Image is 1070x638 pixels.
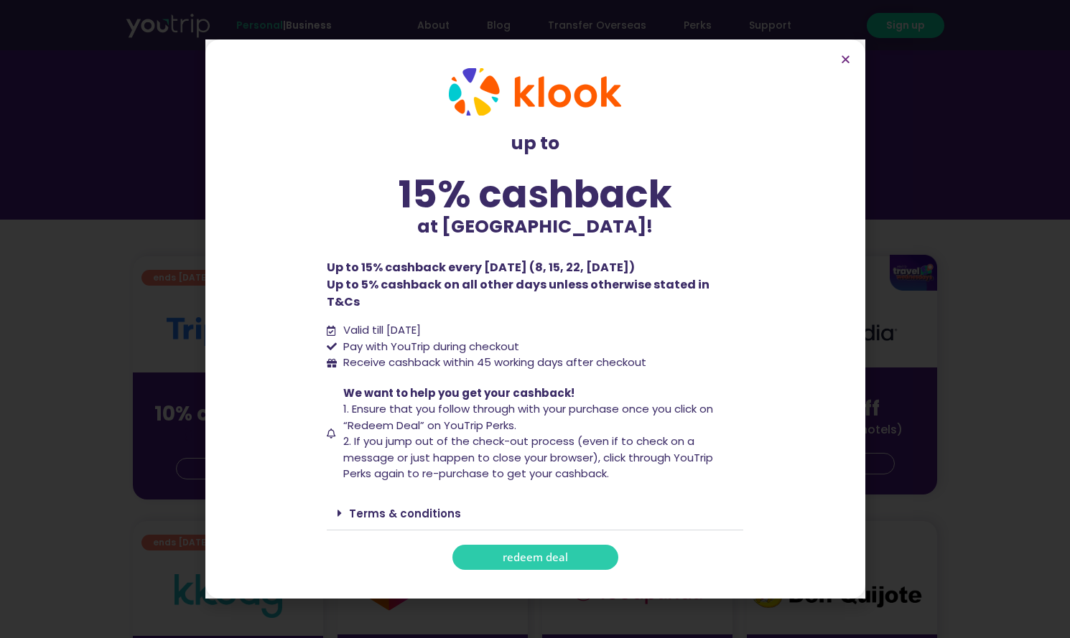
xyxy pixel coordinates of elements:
div: 15% cashback [327,175,743,213]
span: redeem deal [503,552,568,563]
p: Up to 15% cashback every [DATE] (8, 15, 22, [DATE]) Up to 5% cashback on all other days unless ot... [327,259,743,311]
span: Receive cashback within 45 working days after checkout [340,355,646,371]
div: Terms & conditions [327,497,743,530]
span: 1. Ensure that you follow through with your purchase once you click on “Redeem Deal” on YouTrip P... [343,401,713,433]
span: 2. If you jump out of the check-out process (even if to check on a message or just happen to clos... [343,433,713,481]
span: We want to help you get your cashback! [343,385,574,400]
a: redeem deal [452,545,618,570]
p: at [GEOGRAPHIC_DATA]! [327,213,743,240]
a: Close [840,54,851,65]
span: Pay with YouTrip during checkout [340,339,519,355]
a: Terms & conditions [349,506,461,521]
p: up to [327,130,743,157]
span: Valid till [DATE] [340,322,421,339]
